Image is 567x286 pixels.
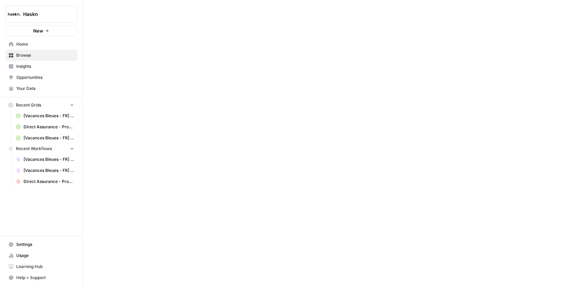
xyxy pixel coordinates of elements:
button: Recent Grids [6,100,77,110]
button: Help + Support [6,272,77,283]
span: Direct Assurance - Prod édito [24,178,74,185]
button: New [6,26,77,36]
span: Recent Grids [16,102,41,108]
a: Settings [6,239,77,250]
a: Direct Assurance - Prod édito [13,176,77,187]
span: Direct Assurance - Prod [PERSON_NAME] (1) [24,124,74,130]
span: Browse [16,52,74,58]
a: [Vacances Bleues - FR] Pages refonte sites hôtels - [GEOGRAPHIC_DATA] (Grid) [13,110,77,121]
a: Browse [6,50,77,61]
a: Learning Hub [6,261,77,272]
span: Your Data [16,85,74,92]
span: Haskn [23,11,65,18]
a: Insights [6,61,77,72]
a: [Vacances Bleues - FR] Pages refonte sites hôtels - [GEOGRAPHIC_DATA] [13,154,77,165]
span: Help + Support [16,275,74,281]
span: Home [16,41,74,47]
span: New [33,27,43,34]
a: Home [6,39,77,50]
span: Learning Hub [16,264,74,270]
span: Recent Workflows [16,146,52,152]
span: [Vacances Bleues - FR] Pages refonte sites hôtels - [GEOGRAPHIC_DATA] (Grid) [24,113,74,119]
span: [Vacances Bleues - FR] Pages refonte sites hôtels - [GEOGRAPHIC_DATA] [24,167,74,174]
span: Usage [16,252,74,259]
button: Workspace: Haskn [6,6,77,23]
span: [Vacances Bleues - FR] Pages refonte sites hôtels - [GEOGRAPHIC_DATA] [24,156,74,163]
span: Insights [16,63,74,70]
span: [Vacances Bleues - FR] Pages refonte sites hôtels - [GEOGRAPHIC_DATA] Grid [24,135,74,141]
a: [Vacances Bleues - FR] Pages refonte sites hôtels - [GEOGRAPHIC_DATA] [13,165,77,176]
a: Opportunities [6,72,77,83]
span: Settings [16,241,74,248]
a: [Vacances Bleues - FR] Pages refonte sites hôtels - [GEOGRAPHIC_DATA] Grid [13,132,77,144]
button: Recent Workflows [6,144,77,154]
a: Your Data [6,83,77,94]
span: Opportunities [16,74,74,81]
a: Direct Assurance - Prod [PERSON_NAME] (1) [13,121,77,132]
a: Usage [6,250,77,261]
img: Haskn Logo [8,8,20,20]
